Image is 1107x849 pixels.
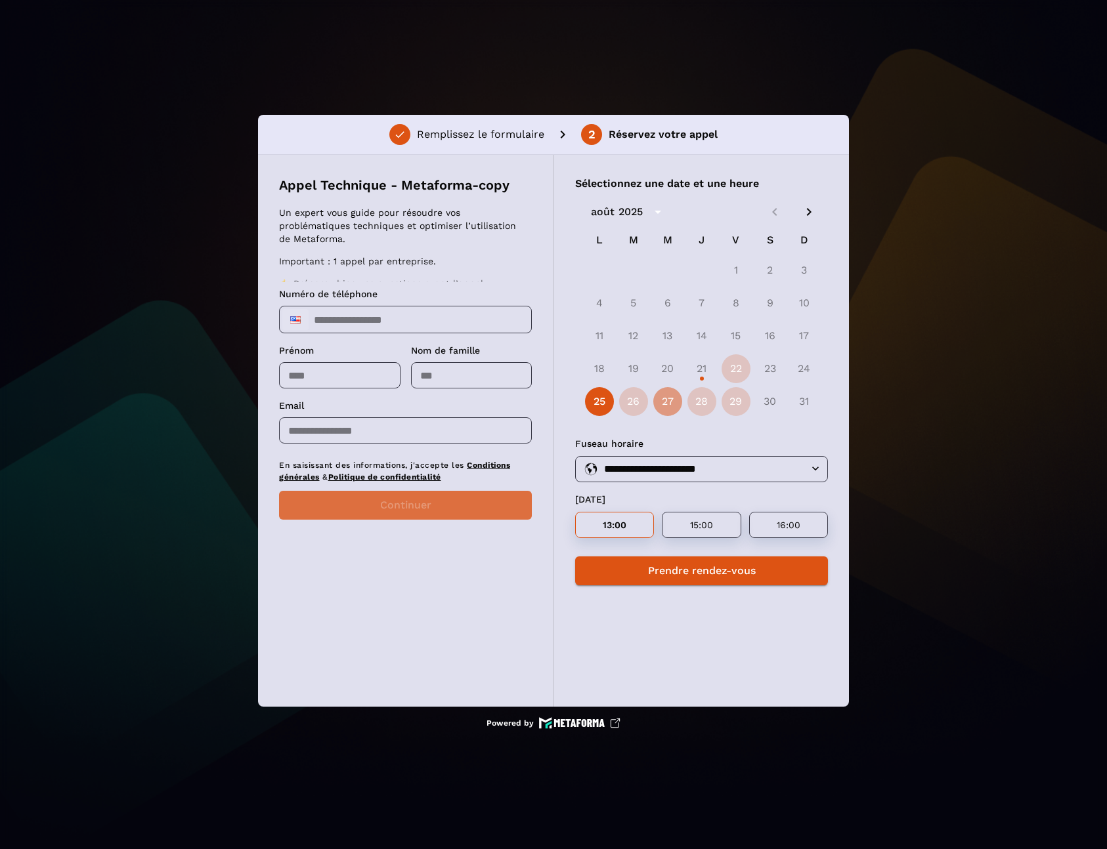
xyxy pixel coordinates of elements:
[279,277,528,290] p: 👉 Préparez bien vos questions avant l’appel.
[487,718,534,728] p: Powered by
[798,201,820,223] button: Next month
[585,387,614,416] button: 25 août 2025
[609,127,718,142] p: Réservez votre appel
[808,461,823,476] button: Open
[647,201,669,223] button: calendar view is open, switch to year view
[575,437,828,451] p: Fuseau horaire
[575,176,828,192] p: Sélectionnez une date et une heure
[765,520,812,530] p: 16:00
[792,227,816,253] span: D
[411,345,480,356] span: Nom de famille
[328,472,441,482] a: Politique de confidentialité
[724,227,748,253] span: V
[591,520,638,530] p: 13:00
[619,387,648,416] button: 26 août 2025
[758,227,782,253] span: S
[722,387,750,416] button: 29 août 2025
[678,520,725,530] p: 15:00
[656,227,680,253] span: M
[575,556,828,585] button: Prendre rendez-vous
[279,345,314,356] span: Prénom
[322,472,328,482] span: &
[653,387,682,416] button: 27 août 2025
[588,227,611,253] span: L
[687,387,716,416] button: 28 août 2025
[279,176,510,194] p: Appel Technique - Metaforma-copy
[279,289,378,299] span: Numéro de téléphone
[282,309,309,330] div: United States: + 1
[279,400,304,411] span: Email
[279,255,528,268] p: Important : 1 appel par entreprise.
[619,204,643,220] div: 2025
[417,127,544,142] p: Remplissez le formulaire
[588,129,596,140] div: 2
[279,206,528,245] p: Un expert vous guide pour résoudre vos problématiques techniques et optimiser l’utilisation de Me...
[575,493,828,507] p: [DATE]
[690,227,714,253] span: J
[591,204,615,220] div: août
[622,227,645,253] span: M
[487,717,620,729] a: Powered by
[722,354,750,383] button: 22 août 2025
[279,459,532,483] p: En saisissant des informations, j'accepte les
